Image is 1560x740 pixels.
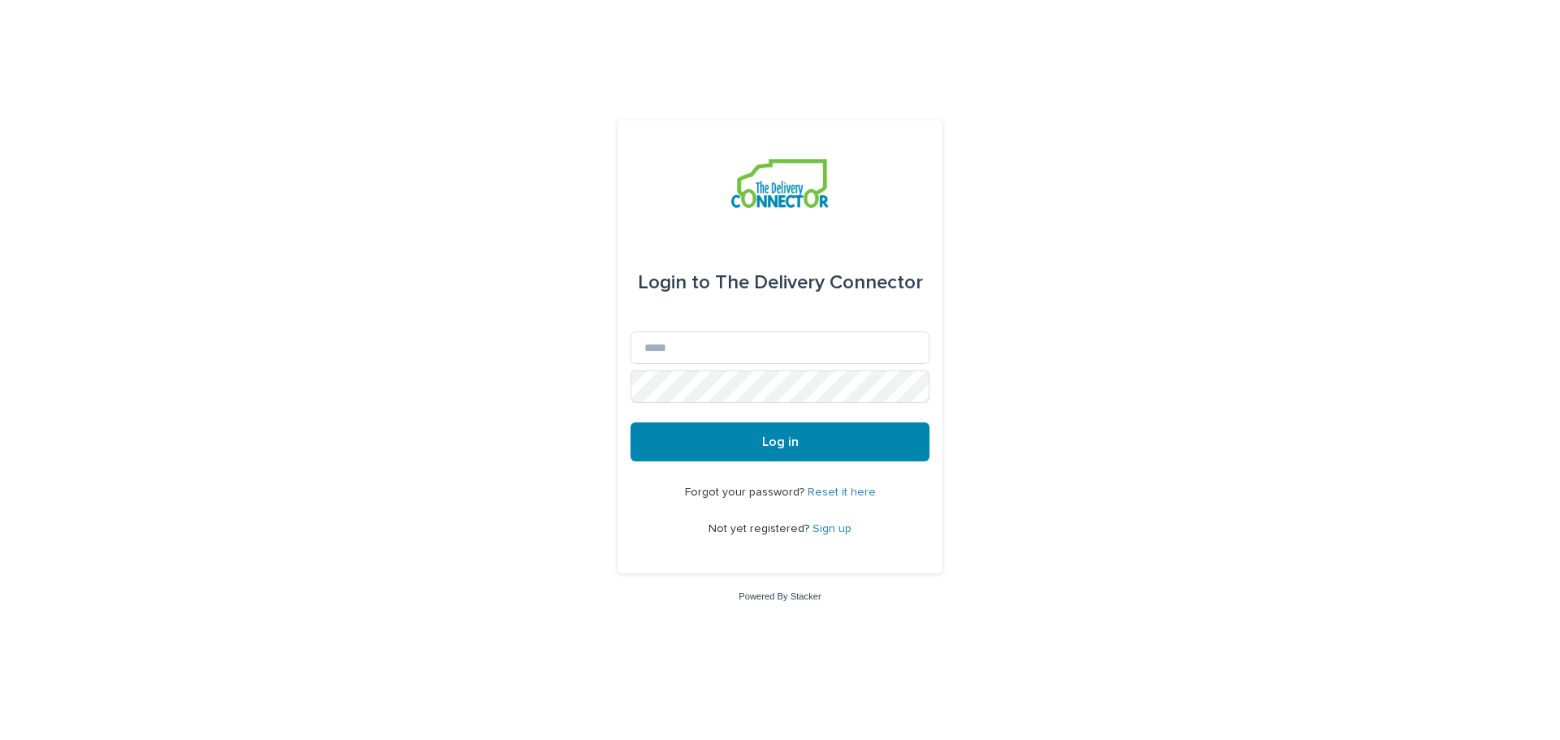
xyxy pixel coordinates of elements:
span: Log in [762,435,799,448]
div: The Delivery Connector [638,260,923,305]
a: Reset it here [808,487,876,498]
a: Powered By Stacker [739,591,821,601]
button: Log in [630,422,929,461]
span: Forgot your password? [685,487,808,498]
img: aCWQmA6OSGG0Kwt8cj3c [731,159,828,208]
span: Login to [638,273,710,292]
a: Sign up [812,523,851,534]
span: Not yet registered? [708,523,812,534]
